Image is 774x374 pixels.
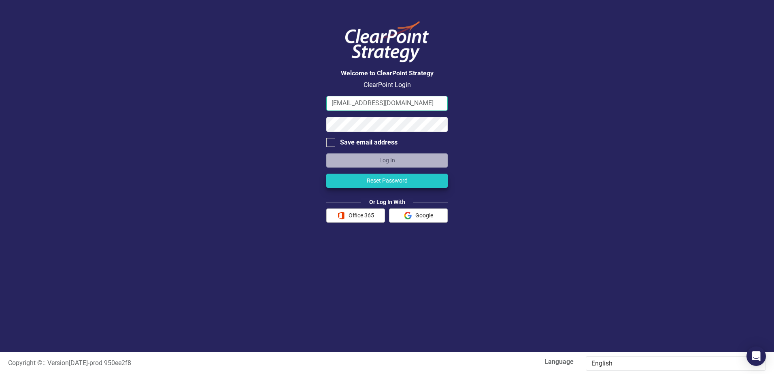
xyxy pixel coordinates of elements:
input: Email Address [326,96,448,111]
button: Reset Password [326,174,448,188]
button: Log In [326,153,448,168]
div: :: Version [DATE] - prod 950ee2f8 [2,359,387,368]
div: English [591,359,752,368]
div: Open Intercom Messenger [746,346,766,366]
p: ClearPoint Login [326,81,448,90]
button: Google [389,208,448,223]
img: ClearPoint Logo [338,16,436,68]
h3: Welcome to ClearPoint Strategy [326,70,448,77]
button: Office 365 [326,208,385,223]
div: Save email address [340,138,398,147]
div: Or Log In With [361,198,413,206]
span: Copyright © [8,359,43,367]
label: Language [393,357,574,367]
img: Google [404,212,412,219]
img: Office 365 [337,212,345,219]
